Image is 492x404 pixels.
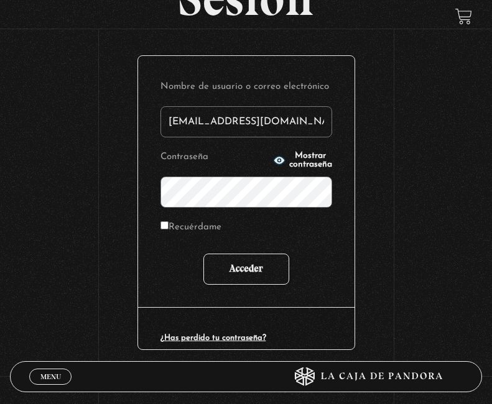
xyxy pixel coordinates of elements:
span: Cerrar [36,383,65,392]
input: Acceder [203,254,289,285]
label: Contraseña [160,149,269,167]
label: Recuérdame [160,219,221,237]
span: Mostrar contraseña [289,152,332,169]
span: Menu [40,373,61,380]
a: View your shopping cart [455,8,472,25]
input: Recuérdame [160,221,169,229]
button: Mostrar contraseña [273,152,332,169]
label: Nombre de usuario o correo electrónico [160,78,332,96]
a: ¿Has perdido tu contraseña? [160,334,266,342]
